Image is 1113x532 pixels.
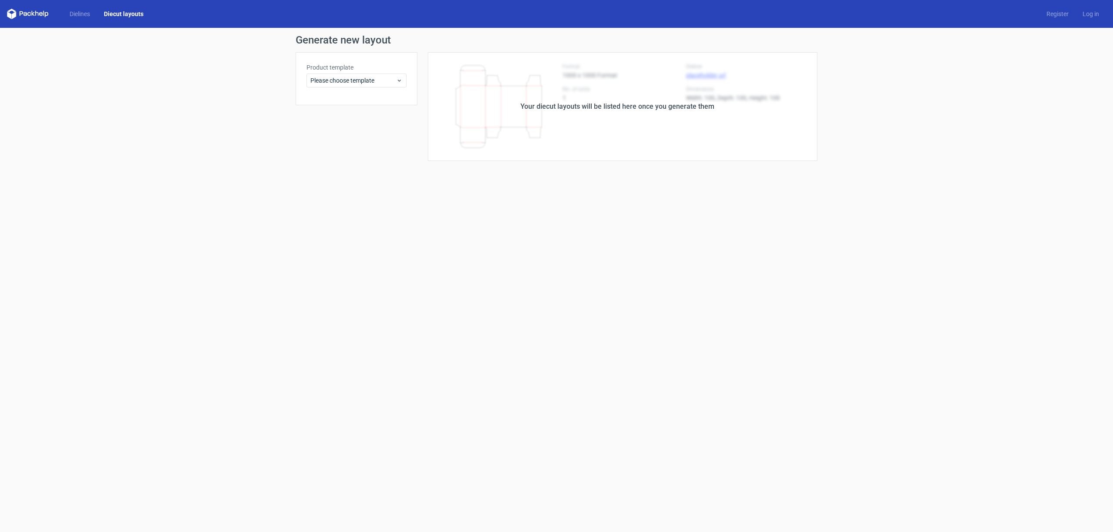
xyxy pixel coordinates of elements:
[97,10,150,18] a: Diecut layouts
[520,101,714,112] div: Your diecut layouts will be listed here once you generate them
[296,35,817,45] h1: Generate new layout
[63,10,97,18] a: Dielines
[310,76,396,85] span: Please choose template
[1076,10,1106,18] a: Log in
[1040,10,1076,18] a: Register
[307,63,407,72] label: Product template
